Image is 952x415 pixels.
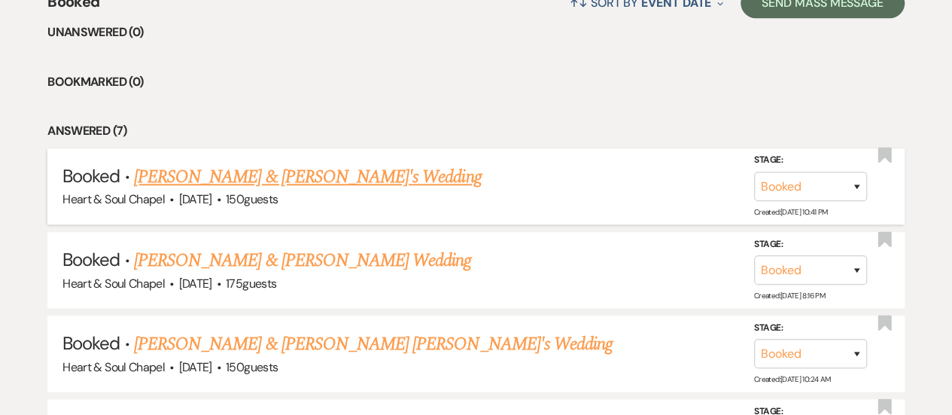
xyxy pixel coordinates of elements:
[134,163,482,191] a: [PERSON_NAME] & [PERSON_NAME]'s Wedding
[754,207,827,217] span: Created: [DATE] 10:41 PM
[62,248,120,271] span: Booked
[178,191,211,207] span: [DATE]
[62,276,165,291] span: Heart & Soul Chapel
[226,359,278,375] span: 150 guests
[62,164,120,188] span: Booked
[754,291,825,301] span: Created: [DATE] 8:16 PM
[754,320,867,337] label: Stage:
[178,276,211,291] span: [DATE]
[226,276,276,291] span: 175 guests
[178,359,211,375] span: [DATE]
[134,247,471,274] a: [PERSON_NAME] & [PERSON_NAME] Wedding
[62,191,165,207] span: Heart & Soul Chapel
[47,23,905,42] li: Unanswered (0)
[754,374,830,384] span: Created: [DATE] 10:24 AM
[226,191,278,207] span: 150 guests
[134,331,613,358] a: [PERSON_NAME] & [PERSON_NAME] [PERSON_NAME]'s Wedding
[47,72,905,92] li: Bookmarked (0)
[62,331,120,355] span: Booked
[754,152,867,169] label: Stage:
[754,236,867,253] label: Stage:
[62,359,165,375] span: Heart & Soul Chapel
[47,121,905,141] li: Answered (7)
